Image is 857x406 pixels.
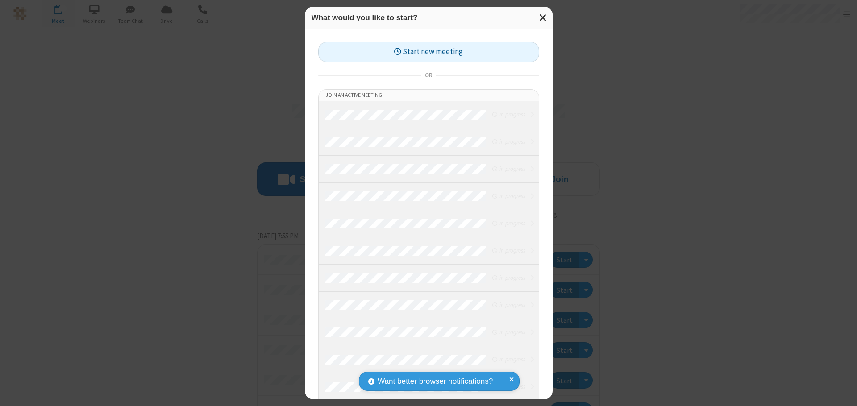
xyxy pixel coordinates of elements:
em: in progress [492,273,525,282]
li: Join an active meeting [319,90,539,101]
em: in progress [492,355,525,364]
em: in progress [492,165,525,173]
em: in progress [492,246,525,255]
button: Close modal [534,7,553,29]
span: Want better browser notifications? [378,376,493,387]
em: in progress [492,328,525,336]
em: in progress [492,219,525,228]
em: in progress [492,110,525,119]
em: in progress [492,137,525,146]
em: in progress [492,301,525,309]
span: or [421,69,436,82]
h3: What would you like to start? [312,13,546,22]
button: Start new meeting [318,42,539,62]
em: in progress [492,192,525,200]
